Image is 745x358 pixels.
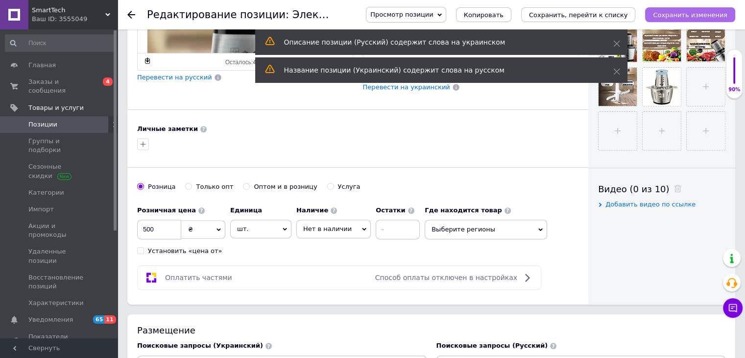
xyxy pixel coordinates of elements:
div: Только опт [196,182,233,191]
span: Оплатить частями [165,274,232,281]
div: 90% [726,86,742,93]
span: Поисковые запросы (Русский) [436,342,548,349]
span: Удаленные позиции [28,247,91,265]
span: Видео (0 из 10) [598,184,669,194]
span: Группы и подборки [28,137,91,154]
div: Розница [148,182,175,191]
span: Поисковые запросы (Украинский) [137,342,263,349]
span: 4 [103,77,113,86]
span: Просмотр позиции [370,11,433,18]
span: Импорт [28,205,54,214]
button: Чат с покупателем [723,298,743,318]
span: ₴ [188,226,193,233]
span: Уведомления [28,315,73,324]
span: Добавить видео по ссылке [605,201,696,208]
button: Сохранить, перейти к списку [521,7,636,22]
span: Восстановление позиций [28,273,91,291]
i: Сохранить, перейти к списку [529,11,628,19]
span: 49226 [253,59,269,66]
b: Розничная цена [137,206,196,214]
b: Остатки [376,206,406,214]
div: Вернуться назад [127,11,135,19]
b: Личные заметки [137,125,198,132]
span: Копировать [464,11,504,19]
input: - [376,220,420,239]
div: 90% Качество заполнения [726,49,743,99]
span: Позиции [28,120,57,129]
span: Товары и услуги [28,103,84,112]
a: Сделать резервную копию сейчас [142,55,153,66]
span: Показатели работы компании [28,332,91,350]
b: Единица [230,206,262,214]
span: 65 [93,315,104,324]
span: Заказы и сообщения [28,77,91,95]
div: Название позиции (Украинский) содержит слова на русском [284,65,589,75]
div: Ваш ID: 3555049 [32,15,118,24]
span: Способ оплаты отключен в настройках [375,274,517,281]
span: Сезонные скидки [28,162,91,180]
div: Установить «цена от» [148,247,222,256]
span: Нет в наличии [303,225,352,232]
button: Сохранить изменения [645,7,735,22]
span: Перевести на украинский [363,83,450,91]
span: Характеристики [28,299,84,307]
div: Описание позиции (Русский) содержит слова на украинском [284,37,589,47]
b: Где находится товар [425,206,502,214]
span: Акции и промокоды [28,222,91,239]
div: Услуга [338,182,360,191]
button: Копировать [456,7,511,22]
input: 0 [137,220,181,239]
span: шт. [230,220,291,238]
span: Выберите регионы [425,220,547,239]
div: Подсчет символов [225,56,346,66]
b: Наличие [296,206,328,214]
span: Категории [28,188,64,197]
span: Главная [28,61,56,70]
span: Перевести на русский [137,74,212,81]
div: Оптом и в розницу [254,182,317,191]
span: SmartTech [32,6,105,15]
i: Сохранить изменения [653,11,727,19]
div: Размещение [137,324,725,336]
span: 11 [104,315,116,324]
input: Поиск [5,34,116,52]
